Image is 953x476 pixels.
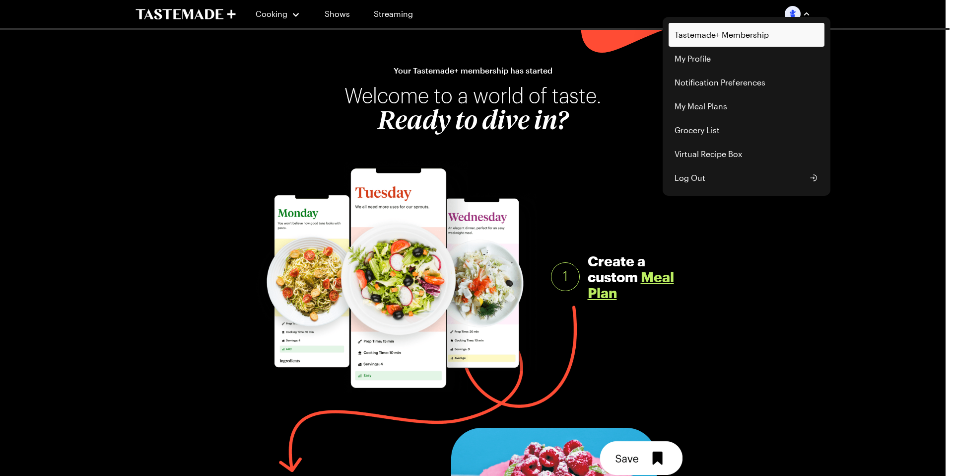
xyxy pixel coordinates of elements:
[785,6,801,22] img: Profile picture
[785,6,811,22] button: Profile picture
[675,172,705,184] span: Log Out
[669,118,824,142] a: Grocery List
[669,47,824,71] a: My Profile
[669,71,824,94] a: Notification Preferences
[669,23,824,47] a: Tastemade+ Membership
[669,142,824,166] a: Virtual Recipe Box
[669,94,824,118] a: My Meal Plans
[663,17,830,196] div: Profile picture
